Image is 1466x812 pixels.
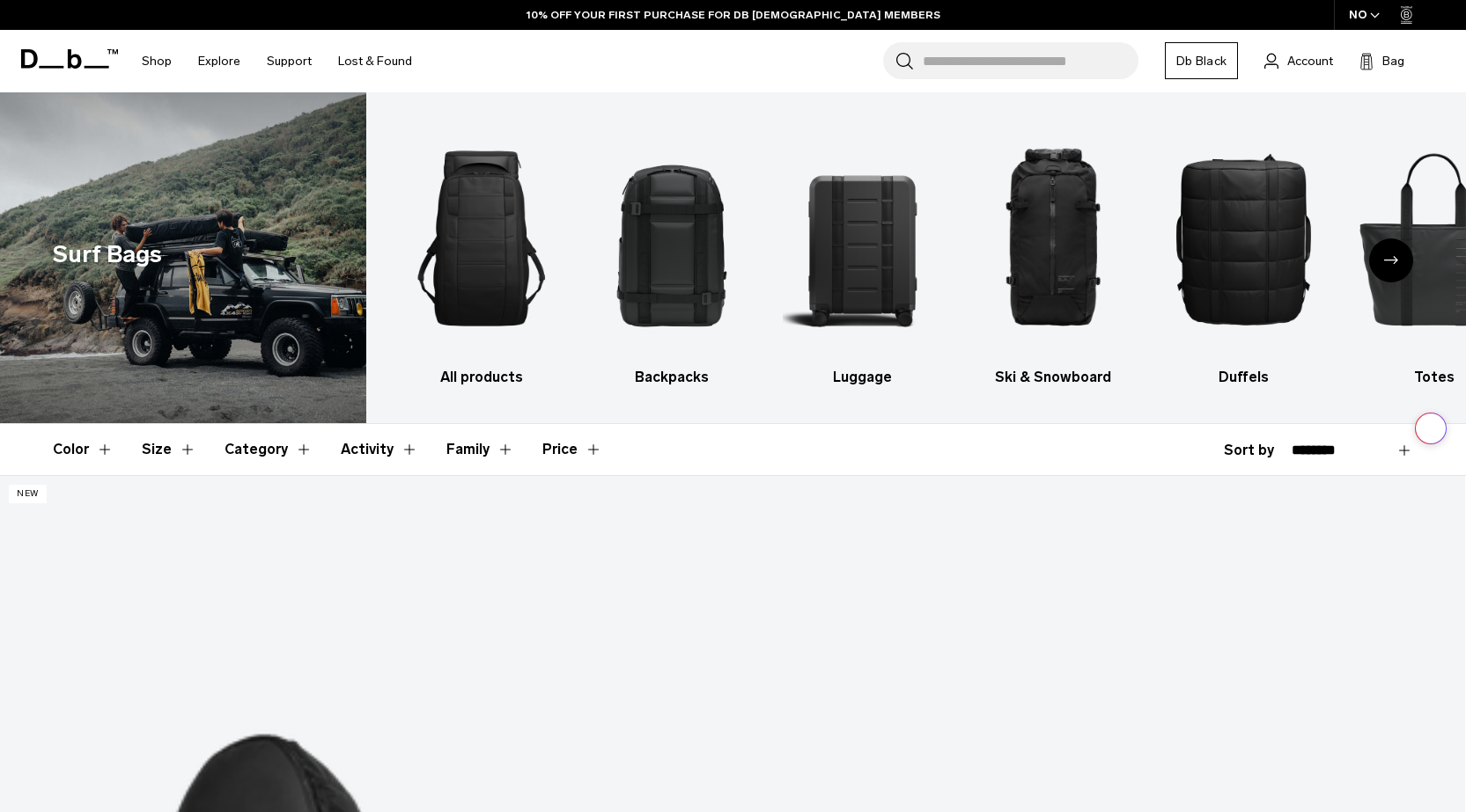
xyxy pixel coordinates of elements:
img: Db [973,119,1132,358]
a: Db All products [401,119,561,388]
button: Toggle Price [542,424,602,475]
a: Db Duffels [1164,119,1323,388]
img: Db [783,119,942,358]
li: 4 / 9 [973,119,1132,388]
button: Bag [1359,50,1404,71]
button: Toggle Filter [446,424,514,475]
a: Db Ski & Snowboard [973,119,1132,388]
button: Toggle Filter [341,424,418,475]
img: Db [1164,119,1323,358]
h3: Ski & Snowboard [973,367,1132,388]
a: Db Backpacks [593,119,752,388]
button: Toggle Filter [53,424,114,475]
span: Bag [1382,52,1404,70]
div: Next slide [1369,238,1413,282]
h3: Duffels [1164,367,1323,388]
a: Db Luggage [783,119,942,388]
button: Toggle Filter [225,424,313,475]
h3: Backpacks [593,367,752,388]
p: New [9,485,47,503]
li: 1 / 9 [401,119,561,388]
h3: Luggage [783,367,942,388]
img: Db [593,119,752,358]
a: Account [1264,50,1333,71]
li: 5 / 9 [1164,119,1323,388]
button: Toggle Filter [142,424,196,475]
a: Explore [198,30,240,92]
span: Account [1287,52,1333,70]
h3: All products [401,367,561,388]
li: 3 / 9 [783,119,942,388]
img: Db [401,119,561,358]
li: 2 / 9 [593,119,752,388]
a: Db Black [1165,42,1238,79]
a: Shop [142,30,172,92]
a: Support [267,30,312,92]
h1: Surf Bags [53,237,162,273]
a: 10% OFF YOUR FIRST PURCHASE FOR DB [DEMOGRAPHIC_DATA] MEMBERS [527,7,940,23]
nav: Main Navigation [129,30,425,92]
a: Lost & Found [338,30,412,92]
